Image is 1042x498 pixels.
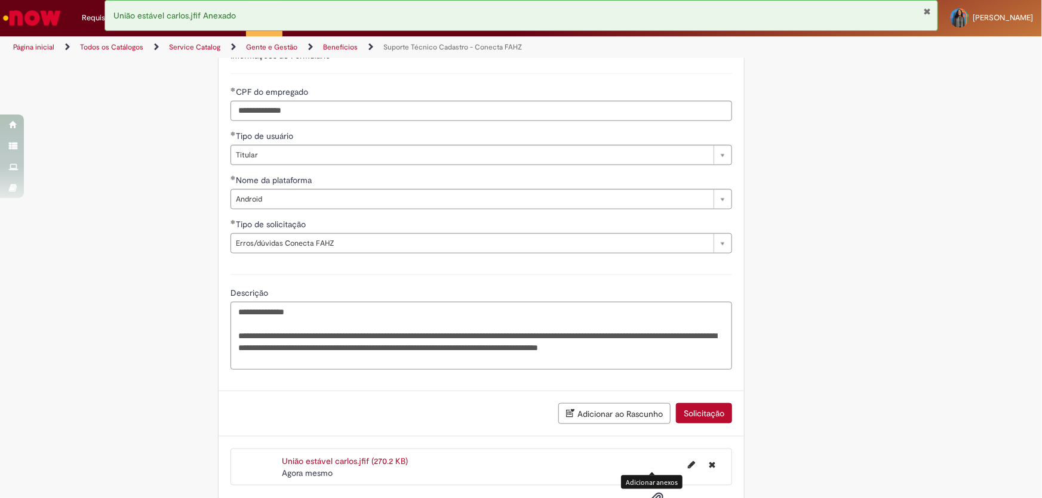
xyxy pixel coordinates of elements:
[621,475,683,489] div: Adicionar anexos
[114,10,236,21] span: União estável carlos.jfif Anexado
[236,234,708,253] span: Erros/dúvidas Conecta FAHZ
[236,131,296,141] span: Tipo de usuário
[702,455,723,474] button: Excluir União estável carlos.jfif
[13,42,54,52] a: Página inicial
[82,12,124,24] span: Requisições
[230,175,236,180] span: Obrigatório Preenchido
[558,403,671,424] button: Adicionar ao Rascunho
[80,42,143,52] a: Todos os Catálogos
[676,403,732,423] button: Solicitação
[236,86,311,97] span: CPF do empregado
[1,6,63,30] img: ServiceNow
[282,468,333,478] time: 01/10/2025 10:43:20
[169,42,220,52] a: Service Catalog
[383,42,522,52] a: Suporte Técnico Cadastro - Conecta FAHZ
[323,42,358,52] a: Benefícios
[681,455,702,474] button: Editar nome de arquivo União estável carlos.jfif
[230,131,236,136] span: Obrigatório Preenchido
[282,468,333,478] span: Agora mesmo
[9,36,686,58] ul: Trilhas de página
[924,7,932,16] button: Fechar Notificação
[230,50,330,61] label: Informações de Formulário
[236,146,708,165] span: Titular
[246,42,297,52] a: Gente e Gestão
[282,456,408,466] a: União estável carlos.jfif (270.2 KB)
[973,13,1033,23] span: [PERSON_NAME]
[236,175,314,185] span: Nome da plataforma
[230,287,271,298] span: Descrição
[236,219,308,230] span: Tipo de solicitação
[230,87,236,92] span: Obrigatório Preenchido
[230,219,236,224] span: Obrigatório Preenchido
[236,190,708,209] span: Android
[230,302,732,370] textarea: Descrição
[230,101,732,121] input: CPF do empregado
